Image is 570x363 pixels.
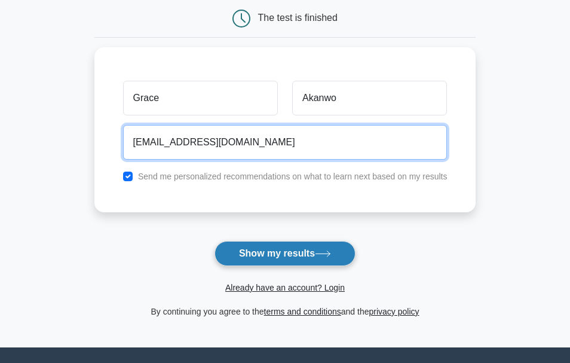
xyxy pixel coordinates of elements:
[264,307,341,316] a: terms and conditions
[138,172,448,181] label: Send me personalized recommendations on what to learn next based on my results
[369,307,419,316] a: privacy policy
[87,304,483,319] div: By continuing you agree to the and the
[214,241,356,266] button: Show my results
[225,283,345,292] a: Already have an account? Login
[292,81,447,115] input: Last name
[123,125,448,160] input: Email
[123,81,278,115] input: First name
[258,13,338,23] div: The test is finished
